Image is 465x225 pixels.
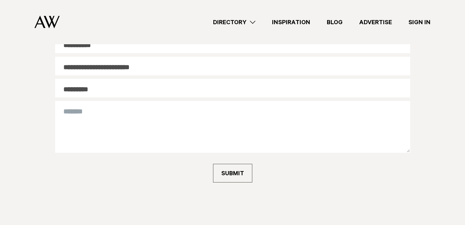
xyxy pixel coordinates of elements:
[319,18,351,27] a: Blog
[34,16,60,28] img: Auckland Weddings Logo
[205,18,264,27] a: Directory
[264,18,319,27] a: Inspiration
[351,18,400,27] a: Advertise
[400,18,439,27] a: Sign In
[213,164,252,182] button: SUBMIT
